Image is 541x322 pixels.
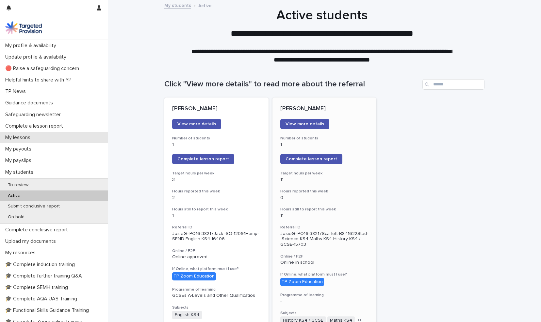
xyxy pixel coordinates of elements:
p: JosieG--PO16-38217Jack -SO-12091Hamp-SEND-English KS4-16406 [172,231,261,242]
h3: Online / F2F [280,254,369,259]
h1: Click "View more details" to read more about the referral [164,80,420,89]
h1: Active students [162,8,482,23]
h3: Online / F2F [172,248,261,254]
p: Guidance documents [3,100,58,106]
p: [PERSON_NAME] [172,105,261,113]
h3: Number of students [172,136,261,141]
a: My students [164,1,191,9]
p: Active [198,2,212,9]
div: TP Zoom Education [280,278,324,286]
p: 3 [172,177,261,183]
span: View more details [177,122,216,126]
p: Safeguarding newsletter [3,112,66,118]
span: English KS4 [172,311,202,319]
p: Active [3,193,26,199]
h3: Hours reported this week [172,189,261,194]
h3: Hours still to report this week [280,207,369,212]
a: View more details [280,119,329,129]
h3: Target hours per week [280,171,369,176]
p: 1 [280,142,369,148]
p: My students [3,169,39,175]
p: 2 [172,195,261,201]
p: My profile & availability [3,43,61,49]
h3: If Online, what platform must I use? [172,266,261,272]
p: 1 [172,142,261,148]
p: [PERSON_NAME] [280,105,369,113]
h3: Number of students [280,136,369,141]
p: 🎓 Complete SEMH training [3,284,73,291]
span: Complete lesson report [286,157,337,161]
h3: Referral ID [172,225,261,230]
p: Online approved [172,254,261,260]
h3: If Online, what platform must I use? [280,272,369,277]
a: Complete lesson report [280,154,342,164]
a: Complete lesson report [172,154,234,164]
p: 🎓 Functional Skills Guidance Training [3,307,94,313]
p: Complete a lesson report [3,123,68,129]
input: Search [422,79,484,90]
p: 11 [280,213,369,219]
h3: Hours reported this week [280,189,369,194]
p: 0 [280,195,369,201]
p: JosieG--PO16-38217Scarlett-B8-11622Stud--Science KS4 Maths KS4 History KS4 / GCSE-15703 [280,231,369,247]
h3: Target hours per week [172,171,261,176]
p: My payslips [3,157,37,164]
p: TP News [3,88,31,95]
p: 🎓 Complete further training Q&A [3,273,87,279]
p: My lessons [3,134,36,141]
p: GCSEs A-Levels and Other Qualificatios [172,293,261,298]
div: TP Zoom Education [172,272,216,280]
h3: Subjects [280,311,369,316]
p: - [280,298,369,304]
p: Upload my documents [3,238,61,244]
p: Helpful hints to share with YP [3,77,77,83]
p: Online in school [280,260,369,265]
p: 11 [280,177,369,183]
h3: Subjects [172,305,261,310]
p: My payouts [3,146,37,152]
p: Submit conclusive report [3,204,65,209]
p: 🔴 Raise a safeguarding concern [3,65,84,72]
p: 🎓 Complete AQA UAS Training [3,296,82,302]
img: M5nRWzHhSzIhMunXDL62 [5,21,42,34]
p: 🎓 Complete induction training [3,261,80,268]
h3: Hours still to report this week [172,207,261,212]
h3: Referral ID [280,225,369,230]
p: To review [3,182,34,188]
h3: Programme of learning [172,287,261,292]
span: Complete lesson report [177,157,229,161]
p: My resources [3,250,41,256]
span: View more details [286,122,324,126]
h3: Programme of learning [280,293,369,298]
p: Update profile & availability [3,54,72,60]
p: Complete conclusive report [3,227,73,233]
a: View more details [172,119,221,129]
p: 1 [172,213,261,219]
p: On hold [3,214,30,220]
